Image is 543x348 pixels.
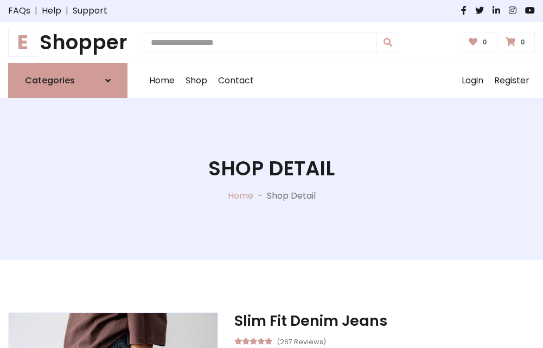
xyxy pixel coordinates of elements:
[8,30,127,54] h1: Shopper
[489,63,535,98] a: Register
[208,156,335,180] h1: Shop Detail
[73,4,107,17] a: Support
[213,63,259,98] a: Contact
[462,32,497,52] a: 0
[8,63,127,98] a: Categories
[456,63,489,98] a: Login
[480,37,490,47] span: 0
[8,28,37,57] span: E
[180,63,213,98] a: Shop
[234,312,535,330] h3: Slim Fit Denim Jeans
[61,4,73,17] span: |
[8,30,127,54] a: EShopper
[30,4,42,17] span: |
[8,4,30,17] a: FAQs
[518,37,528,47] span: 0
[144,63,180,98] a: Home
[499,32,535,52] a: 0
[267,189,316,202] p: Shop Detail
[228,189,253,202] a: Home
[42,4,61,17] a: Help
[25,75,75,86] h6: Categories
[277,334,326,347] small: (267 Reviews)
[253,189,267,202] p: -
